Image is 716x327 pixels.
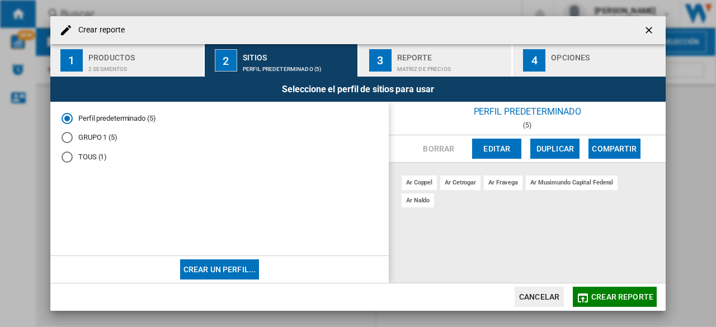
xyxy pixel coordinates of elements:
button: Editar [472,139,521,159]
div: Opciones [551,49,661,60]
ng-md-icon: getI18NText('BUTTONS.CLOSE_DIALOG') [643,25,657,38]
div: 1 [60,49,83,72]
button: Compartir [588,139,640,159]
div: Productos [88,49,199,60]
div: 2 segmentos [88,60,199,72]
button: Cancelar [515,287,564,307]
div: Seleccione el perfil de sitios para usar [50,77,666,102]
button: Duplicar [530,139,580,159]
div: Matriz de precios [397,60,507,72]
button: Crear un perfil... [180,259,260,279]
button: 1 Productos 2 segmentos [50,44,204,77]
div: ar fravega [484,176,522,189]
div: Reporte [397,49,507,60]
div: 3 [369,49,392,72]
div: 4 [523,49,545,72]
md-radio-button: GRUPO 1 (5) [62,132,378,143]
button: Crear reporte [573,287,657,307]
div: ar naldo [402,193,434,207]
div: ar coppel [402,176,437,189]
div: Perfil predeterminado (5) [243,60,353,72]
button: Borrar [414,139,463,159]
button: 3 Reporte Matriz de precios [359,44,513,77]
button: getI18NText('BUTTONS.CLOSE_DIALOG') [639,19,661,41]
div: ar musimundo capital federal [526,176,618,189]
md-radio-button: Perfil predeterminado (5) [62,113,378,124]
div: 2 [215,49,237,72]
span: Crear reporte [591,292,653,301]
h4: Crear reporte [73,25,125,36]
button: 2 Sitios Perfil predeterminado (5) [205,44,359,77]
md-radio-button: TOUS (1) [62,152,378,163]
div: (5) [389,121,666,129]
div: Perfil predeterminado [389,102,666,121]
div: Sitios [243,49,353,60]
button: 4 Opciones [513,44,666,77]
div: ar cetrogar [440,176,481,189]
